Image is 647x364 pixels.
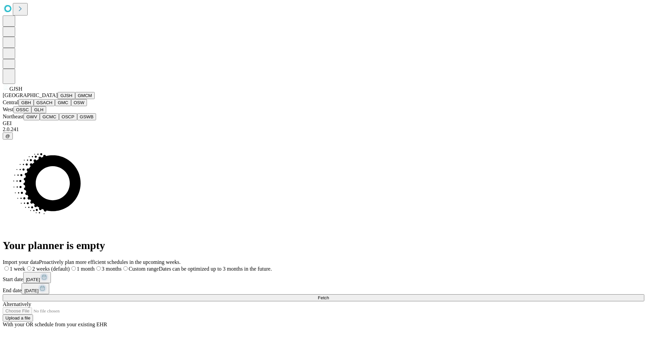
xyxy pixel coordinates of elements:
span: Central [3,99,19,105]
input: 1 week [4,266,9,271]
span: Custom range [129,266,159,272]
div: GEI [3,120,644,126]
span: Proactively plan more efficient schedules in the upcoming weeks. [39,259,181,265]
span: [GEOGRAPHIC_DATA] [3,92,58,98]
div: End date [3,283,644,294]
span: 3 months [102,266,122,272]
span: Fetch [318,295,329,300]
span: West [3,107,13,112]
span: Import your data [3,259,39,265]
span: With your OR schedule from your existing EHR [3,322,107,327]
button: @ [3,132,13,140]
span: Alternatively [3,301,31,307]
input: 2 weeks (default) [27,266,31,271]
button: GMC [55,99,71,106]
span: [DATE] [24,288,38,293]
button: Fetch [3,294,644,301]
h1: Your planner is empty [3,239,644,252]
button: GLH [31,106,46,113]
span: [DATE] [26,277,40,282]
button: Upload a file [3,314,33,322]
button: OSW [71,99,87,106]
button: GSWB [77,113,96,120]
span: 1 week [10,266,25,272]
span: Northeast [3,114,24,119]
input: 3 months [96,266,101,271]
button: [DATE] [22,283,49,294]
button: GWV [24,113,40,120]
span: 1 month [77,266,95,272]
button: OSSC [13,106,32,113]
input: Custom rangeDates can be optimized up to 3 months in the future. [123,266,128,271]
button: GJSH [58,92,75,99]
div: 2.0.241 [3,126,644,132]
button: GBH [19,99,34,106]
button: GSACH [34,99,55,106]
span: 2 weeks (default) [32,266,70,272]
button: GCMC [40,113,59,120]
button: OSCP [59,113,77,120]
span: @ [5,133,10,139]
span: GJSH [9,86,22,92]
span: Dates can be optimized up to 3 months in the future. [159,266,272,272]
input: 1 month [71,266,76,271]
div: Start date [3,272,644,283]
button: GMCM [75,92,95,99]
button: [DATE] [23,272,51,283]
